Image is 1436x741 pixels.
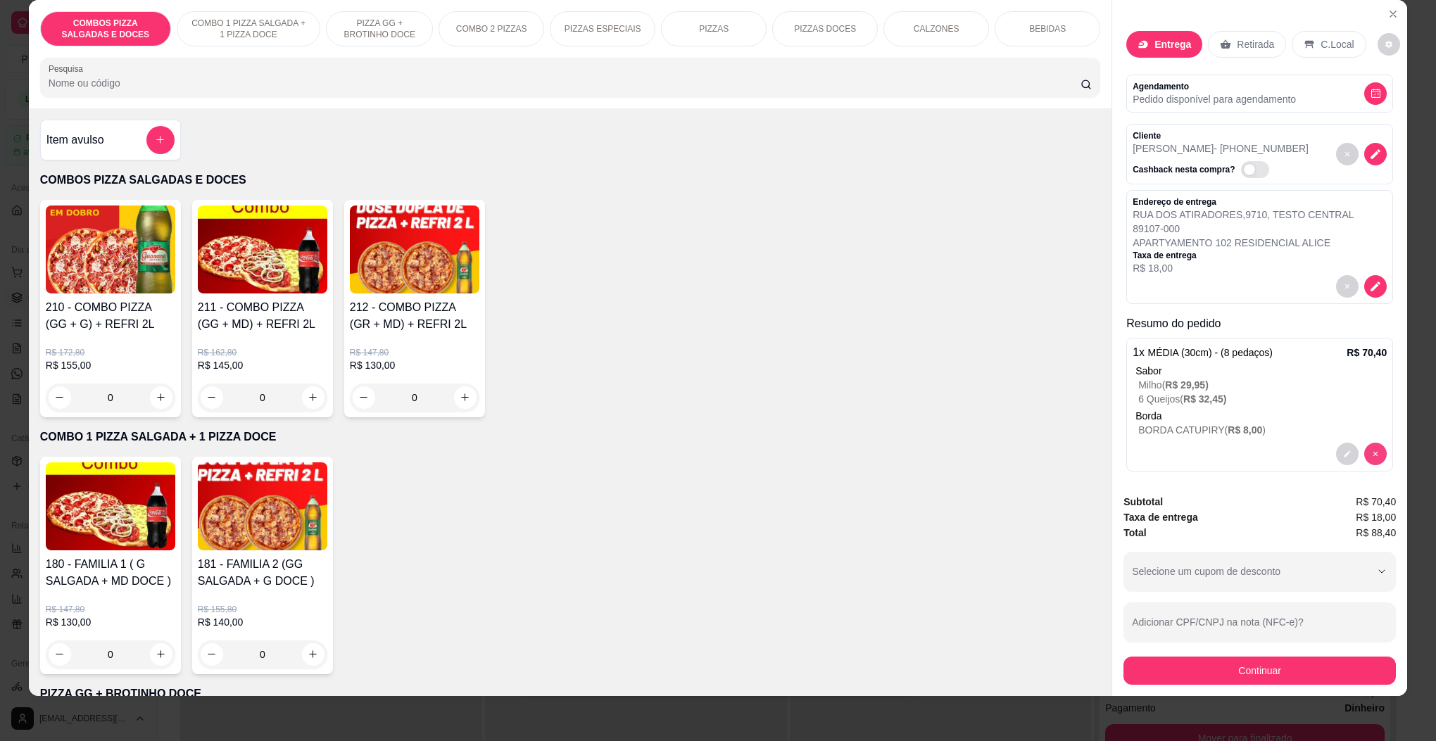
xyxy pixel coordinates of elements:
[1336,143,1359,165] button: decrease-product-quantity
[198,462,327,550] img: product-image
[1165,379,1209,391] span: R$ 29,95 )
[1364,143,1387,165] button: decrease-product-quantity
[1029,23,1066,34] p: BEBIDAS
[1133,81,1296,92] p: Agendamento
[189,18,309,40] p: COMBO 1 PIZZA SALGADA + 1 PIZZA DOCE
[1183,393,1227,405] span: R$ 32,45 )
[1135,409,1387,423] p: Borda
[350,205,479,293] img: product-image
[1123,657,1396,685] button: Continuar
[46,462,175,550] img: product-image
[1138,423,1387,437] p: BORDA CATUPIRY ( )
[1123,512,1198,523] strong: Taxa de entrega
[1241,161,1275,178] label: Automatic updates
[1336,275,1359,298] button: decrease-product-quantity
[1133,196,1354,208] p: Endereço de entrega
[1133,261,1354,275] p: R$ 18,00
[1123,552,1396,591] button: Selecione um cupom de desconto
[350,347,479,358] p: R$ 147,80
[1123,496,1163,507] strong: Subtotal
[1133,250,1354,261] p: Taxa de entrega
[1138,392,1387,406] p: 6 Queijos (
[46,604,175,615] p: R$ 147,80
[1364,275,1387,298] button: decrease-product-quantity
[46,205,175,293] img: product-image
[1356,509,1396,525] span: R$ 18,00
[1382,3,1404,25] button: Close
[40,429,1100,445] p: COMBO 1 PIZZA SALGADA + 1 PIZZA DOCE
[1138,378,1387,392] p: Milho (
[1364,443,1387,465] button: decrease-product-quantity
[1336,443,1359,465] button: decrease-product-quantity
[49,63,88,75] label: Pesquisa
[40,685,1100,702] p: PIZZA GG + BROTINHO DOCE
[1364,82,1387,105] button: decrease-product-quantity
[198,299,327,333] h4: 211 - COMBO PIZZA (GG + MD) + REFRI 2L
[1378,33,1400,56] button: decrease-product-quantity
[1237,37,1274,51] p: Retirada
[46,347,175,358] p: R$ 172,80
[1123,527,1146,538] strong: Total
[350,358,479,372] p: R$ 130,00
[565,23,641,34] p: PIZZAS ESPECIAIS
[1133,141,1309,156] p: [PERSON_NAME] - [PHONE_NUMBER]
[46,358,175,372] p: R$ 155,00
[40,172,1100,189] p: COMBOS PIZZA SALGADAS E DOCES
[46,132,104,148] h4: Item avulso
[198,556,327,590] h4: 181 - FAMILIA 2 (GG SALGADA + G DOCE )
[1148,347,1273,358] span: MÉDIA (30cm) - (8 pedaços)
[456,23,527,34] p: COMBO 2 PIZZAS
[1356,525,1396,540] span: R$ 88,40
[699,23,729,34] p: PIZZAS
[198,604,327,615] p: R$ 155,80
[1133,92,1296,106] p: Pedido disponível para agendamento
[49,76,1081,90] input: Pesquisa
[1133,208,1354,222] p: RUA DOS ATIRADORES , 9710 , TESTO CENTRAL
[146,126,175,154] button: add-separate-item
[350,299,479,333] h4: 212 - COMBO PIZZA (GR + MD) + REFRI 2L
[1133,344,1273,361] p: 1 x
[46,556,175,590] h4: 180 - FAMILIA 1 ( G SALGADA + MD DOCE )
[198,615,327,629] p: R$ 140,00
[1133,236,1354,250] p: APARTYAMENTO 102 RESIDENCIAL ALICE
[1356,494,1396,509] span: R$ 70,40
[1228,424,1262,436] span: R$ 8,00
[1321,37,1354,51] p: C.Local
[198,347,327,358] p: R$ 162,80
[794,23,856,34] p: PIZZAS DOCES
[914,23,959,34] p: CALZONES
[198,205,327,293] img: product-image
[338,18,421,40] p: PIZZA GG + BROTINHO DOCE
[46,299,175,333] h4: 210 - COMBO PIZZA (GG + G) + REFRI 2L
[198,358,327,372] p: R$ 145,00
[1132,621,1387,635] input: Adicionar CPF/CNPJ na nota (NFC-e)?
[1133,164,1235,175] p: Cashback nesta compra?
[52,18,159,40] p: COMBOS PIZZA SALGADAS E DOCES
[1133,130,1309,141] p: Cliente
[1126,315,1393,332] p: Resumo do pedido
[1135,364,1387,378] div: Sabor
[46,615,175,629] p: R$ 130,00
[1154,37,1191,51] p: Entrega
[1347,346,1387,360] p: R$ 70,40
[1133,222,1354,236] p: 89107-000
